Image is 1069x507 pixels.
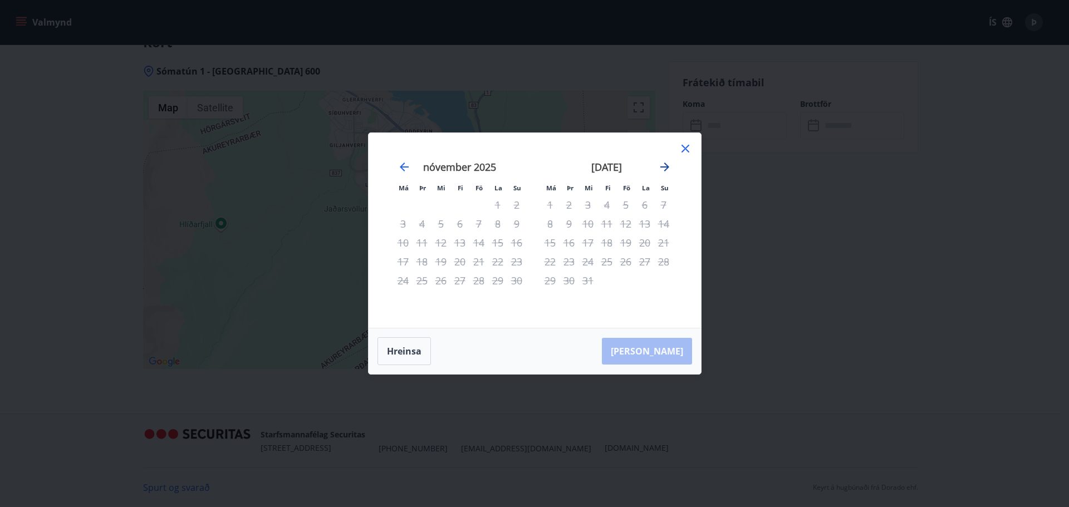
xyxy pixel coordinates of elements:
small: La [642,184,650,192]
small: Þr [419,184,426,192]
td: Not available. laugardagur, 29. nóvember 2025 [488,271,507,290]
small: Má [546,184,556,192]
td: Not available. mánudagur, 10. nóvember 2025 [394,233,413,252]
small: Mi [585,184,593,192]
td: Not available. föstudagur, 19. desember 2025 [616,233,635,252]
td: Not available. sunnudagur, 2. nóvember 2025 [507,195,526,214]
td: Not available. fimmtudagur, 13. nóvember 2025 [450,233,469,252]
td: Not available. fimmtudagur, 27. nóvember 2025 [450,271,469,290]
td: Not available. fimmtudagur, 11. desember 2025 [597,214,616,233]
td: Not available. þriðjudagur, 30. desember 2025 [560,271,578,290]
td: Not available. miðvikudagur, 19. nóvember 2025 [431,252,450,271]
td: Not available. miðvikudagur, 26. nóvember 2025 [431,271,450,290]
td: Not available. fimmtudagur, 4. desember 2025 [597,195,616,214]
td: Not available. laugardagur, 1. nóvember 2025 [488,195,507,214]
small: Fi [605,184,611,192]
td: Not available. þriðjudagur, 25. nóvember 2025 [413,271,431,290]
td: Not available. föstudagur, 26. desember 2025 [616,252,635,271]
td: Not available. mánudagur, 1. desember 2025 [541,195,560,214]
button: Hreinsa [377,337,431,365]
td: Not available. miðvikudagur, 17. desember 2025 [578,233,597,252]
small: Mi [437,184,445,192]
td: Not available. miðvikudagur, 10. desember 2025 [578,214,597,233]
td: Not available. mánudagur, 24. nóvember 2025 [394,271,413,290]
td: Not available. föstudagur, 21. nóvember 2025 [469,252,488,271]
td: Not available. sunnudagur, 28. desember 2025 [654,252,673,271]
td: Not available. sunnudagur, 16. nóvember 2025 [507,233,526,252]
td: Not available. mánudagur, 15. desember 2025 [541,233,560,252]
td: Not available. þriðjudagur, 18. nóvember 2025 [413,252,431,271]
small: Þr [567,184,573,192]
td: Not available. laugardagur, 6. desember 2025 [635,195,654,214]
small: Su [661,184,669,192]
td: Not available. sunnudagur, 14. desember 2025 [654,214,673,233]
td: Not available. fimmtudagur, 25. desember 2025 [597,252,616,271]
td: Not available. miðvikudagur, 12. nóvember 2025 [431,233,450,252]
td: Not available. fimmtudagur, 20. nóvember 2025 [450,252,469,271]
small: Fi [458,184,463,192]
td: Not available. laugardagur, 15. nóvember 2025 [488,233,507,252]
td: Not available. þriðjudagur, 11. nóvember 2025 [413,233,431,252]
td: Not available. sunnudagur, 21. desember 2025 [654,233,673,252]
small: Fö [475,184,483,192]
td: Not available. fimmtudagur, 6. nóvember 2025 [450,214,469,233]
td: Not available. laugardagur, 22. nóvember 2025 [488,252,507,271]
small: Má [399,184,409,192]
td: Not available. sunnudagur, 9. nóvember 2025 [507,214,526,233]
td: Not available. mánudagur, 17. nóvember 2025 [394,252,413,271]
td: Not available. föstudagur, 7. nóvember 2025 [469,214,488,233]
td: Not available. miðvikudagur, 5. nóvember 2025 [431,214,450,233]
td: Not available. föstudagur, 28. nóvember 2025 [469,271,488,290]
td: Not available. miðvikudagur, 31. desember 2025 [578,271,597,290]
td: Not available. laugardagur, 20. desember 2025 [635,233,654,252]
div: Calendar [382,146,688,314]
div: Move backward to switch to the previous month. [398,160,411,174]
td: Not available. mánudagur, 22. desember 2025 [541,252,560,271]
strong: nóvember 2025 [423,160,496,174]
td: Not available. sunnudagur, 23. nóvember 2025 [507,252,526,271]
td: Not available. þriðjudagur, 16. desember 2025 [560,233,578,252]
div: Move forward to switch to the next month. [658,160,671,174]
small: Fö [623,184,630,192]
td: Not available. laugardagur, 13. desember 2025 [635,214,654,233]
td: Not available. mánudagur, 8. desember 2025 [541,214,560,233]
td: Not available. þriðjudagur, 2. desember 2025 [560,195,578,214]
td: Not available. þriðjudagur, 4. nóvember 2025 [413,214,431,233]
td: Not available. laugardagur, 8. nóvember 2025 [488,214,507,233]
td: Not available. þriðjudagur, 23. desember 2025 [560,252,578,271]
td: Not available. mánudagur, 29. desember 2025 [541,271,560,290]
td: Not available. föstudagur, 5. desember 2025 [616,195,635,214]
td: Not available. sunnudagur, 7. desember 2025 [654,195,673,214]
td: Not available. föstudagur, 12. desember 2025 [616,214,635,233]
td: Not available. mánudagur, 3. nóvember 2025 [394,214,413,233]
td: Not available. miðvikudagur, 3. desember 2025 [578,195,597,214]
td: Not available. fimmtudagur, 18. desember 2025 [597,233,616,252]
td: Not available. þriðjudagur, 9. desember 2025 [560,214,578,233]
small: La [494,184,502,192]
td: Not available. sunnudagur, 30. nóvember 2025 [507,271,526,290]
strong: [DATE] [591,160,622,174]
td: Not available. miðvikudagur, 24. desember 2025 [578,252,597,271]
small: Su [513,184,521,192]
td: Not available. föstudagur, 14. nóvember 2025 [469,233,488,252]
td: Not available. laugardagur, 27. desember 2025 [635,252,654,271]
